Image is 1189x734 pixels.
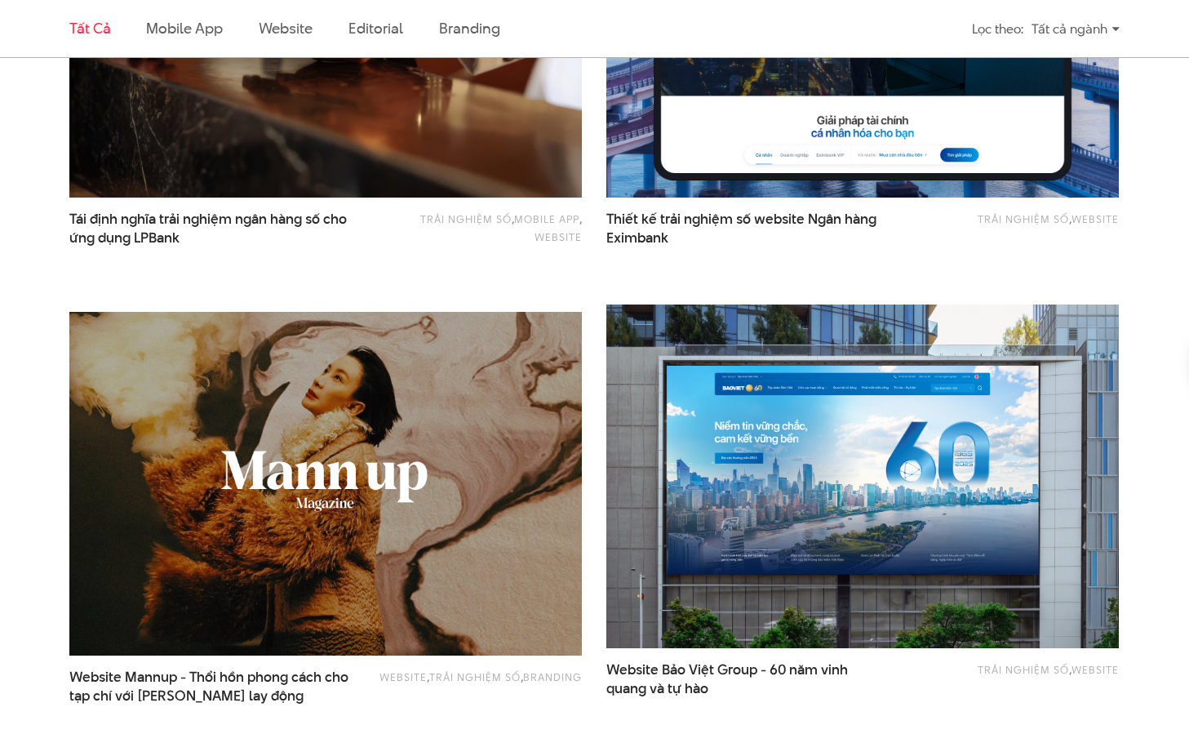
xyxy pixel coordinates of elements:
a: Website Mannup - Thổi hồn phong cách chotạp chí với [PERSON_NAME] lay động [69,668,351,705]
img: BaoViet 60 năm [606,305,1119,648]
a: Trải nghiệm số [420,211,512,226]
a: Website [535,229,582,244]
a: Trải nghiệm số [978,211,1069,226]
a: Branding [523,669,582,684]
div: , , [377,668,582,697]
div: , [914,661,1119,690]
a: Mobile app [146,18,222,38]
span: ứng dụng LPBank [69,229,180,247]
span: tạp chí với [PERSON_NAME] lay động [69,687,304,705]
a: Trải nghiệm số [978,662,1069,677]
a: Website [379,669,427,684]
span: Website Bảo Việt Group - 60 năm vinh [606,661,888,698]
span: Thiết kế trải nghiệm số website Ngân hàng [606,210,888,247]
a: Thiết kế trải nghiệm số website Ngân hàngEximbank [606,210,888,247]
span: quang và tự hào [606,679,708,698]
span: Website Mannup - Thổi hồn phong cách cho [69,668,351,705]
div: , , [377,210,582,247]
a: Website [1071,662,1119,677]
a: Tất cả [69,18,110,38]
a: Tái định nghĩa trải nghiệm ngân hàng số choứng dụng LPBank [69,210,351,247]
a: Branding [439,18,499,38]
a: Website [1071,211,1119,226]
div: Tất cả ngành [1032,15,1120,43]
img: website Mann up [69,312,582,656]
a: Mobile app [514,211,579,226]
div: Lọc theo: [972,15,1023,43]
span: Eximbank [606,229,668,247]
a: Trải nghiệm số [429,669,521,684]
span: Tái định nghĩa trải nghiệm ngân hàng số cho [69,210,351,247]
div: , [914,210,1119,239]
a: Editorial [348,18,403,38]
a: Website [259,18,313,38]
a: Website Bảo Việt Group - 60 năm vinhquang và tự hào [606,661,888,698]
